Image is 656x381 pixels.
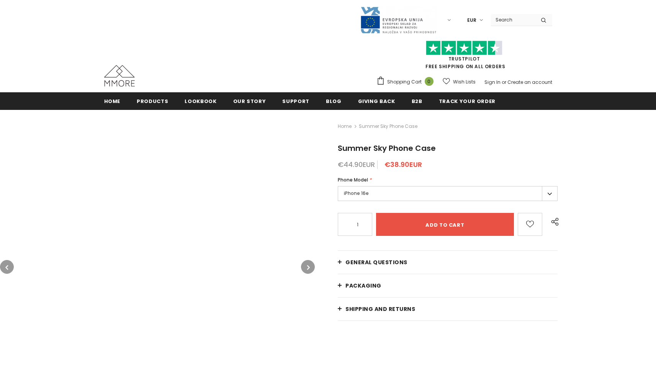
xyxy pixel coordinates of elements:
[137,92,168,110] a: Products
[233,98,266,105] span: Our Story
[338,160,375,169] span: €44.90EUR
[104,65,135,87] img: MMORE Cases
[426,41,502,56] img: Trust Pilot Stars
[425,77,434,86] span: 0
[384,160,422,169] span: €38.90EUR
[484,79,501,85] a: Sign In
[338,177,368,183] span: Phone Model
[448,56,480,62] a: Trustpilot
[358,98,395,105] span: Giving back
[338,122,352,131] a: Home
[360,6,437,34] img: Javni Razpis
[345,258,407,266] span: General Questions
[282,92,309,110] a: support
[507,79,552,85] a: Create an account
[376,76,437,88] a: Shopping Cart 0
[338,186,558,201] label: iPhone 16e
[338,274,558,297] a: PACKAGING
[502,79,506,85] span: or
[453,78,476,86] span: Wish Lists
[345,305,415,313] span: Shipping and returns
[412,98,422,105] span: B2B
[491,14,535,25] input: Search Site
[387,78,422,86] span: Shopping Cart
[185,92,216,110] a: Lookbook
[439,98,496,105] span: Track your order
[443,75,476,88] a: Wish Lists
[338,251,558,274] a: General Questions
[338,298,558,320] a: Shipping and returns
[376,44,552,70] span: FREE SHIPPING ON ALL ORDERS
[359,122,417,131] span: Summer Sky Phone Case
[104,92,121,110] a: Home
[376,213,514,236] input: Add to cart
[338,143,436,154] span: Summer Sky Phone Case
[137,98,168,105] span: Products
[282,98,309,105] span: support
[360,16,437,23] a: Javni Razpis
[439,92,496,110] a: Track your order
[233,92,266,110] a: Our Story
[412,92,422,110] a: B2B
[358,92,395,110] a: Giving back
[326,98,342,105] span: Blog
[104,98,121,105] span: Home
[345,282,381,289] span: PACKAGING
[467,16,476,24] span: EUR
[326,92,342,110] a: Blog
[185,98,216,105] span: Lookbook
